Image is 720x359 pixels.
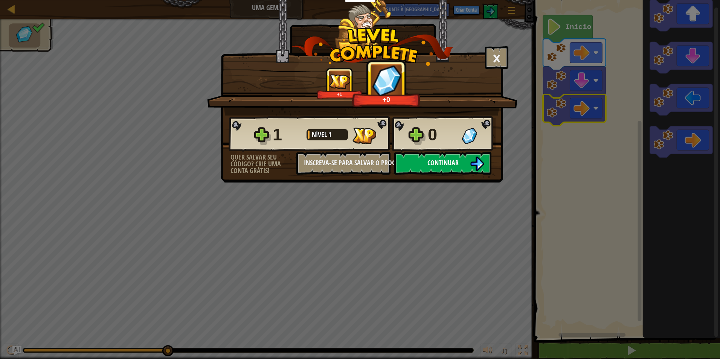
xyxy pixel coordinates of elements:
[470,157,484,171] img: Continuar
[312,130,328,139] span: Nível
[428,123,457,147] div: 0
[352,128,376,144] img: XP Ganho
[462,128,477,144] img: Gemas Ganhas
[328,130,331,139] span: 1
[329,74,350,89] img: XP Ganho
[292,28,453,66] img: level_complete.png
[296,152,391,175] button: Inscreva-se para salvar o progresso
[354,95,418,104] div: +0
[427,158,459,167] span: Continuar
[485,46,508,69] button: ×
[273,123,302,147] div: 1
[318,91,361,97] div: +1
[230,154,296,174] div: Quer salvar seu código? Crie uma conta grátis!
[394,152,491,175] button: Continuar
[371,64,401,96] img: Gemas Ganhas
